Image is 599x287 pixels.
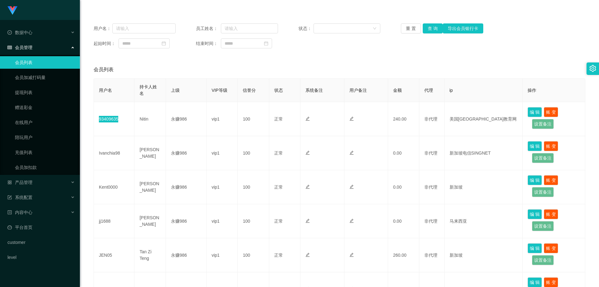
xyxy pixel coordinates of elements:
[207,102,238,136] td: vip1
[15,131,75,144] a: 陪玩用户
[7,251,75,264] a: level
[305,219,310,223] i: 图标: edit
[305,151,310,155] i: 图标: edit
[134,204,166,238] td: [PERSON_NAME]
[544,141,558,151] button: 账 变
[305,253,310,257] i: 图标: edit
[15,146,75,159] a: 充值列表
[221,23,278,33] input: 请输入
[349,253,354,257] i: 图标: edit
[7,236,75,249] a: customer
[528,243,542,253] button: 编 辑
[94,102,134,136] td: 93409635
[528,141,542,151] button: 编 辑
[166,204,207,238] td: 永赚986
[349,88,367,93] span: 用户备注
[388,102,419,136] td: 240.00
[424,151,437,156] span: 非代理
[424,185,437,190] span: 非代理
[7,195,12,200] i: 图标: form
[388,238,419,272] td: 260.00
[196,25,221,32] span: 员工姓名：
[388,136,419,170] td: 0.00
[15,116,75,129] a: 在线用户
[238,204,269,238] td: 100
[305,88,323,93] span: 系统备注
[15,71,75,84] a: 会员加减打码量
[94,40,119,47] span: 起始时间：
[7,180,32,185] span: 产品管理
[207,238,238,272] td: vip1
[443,23,483,33] button: 导出会员银行卡
[207,170,238,204] td: vip1
[7,195,32,200] span: 系统配置
[274,116,283,121] span: 正常
[94,170,134,204] td: Kent0000
[544,209,558,219] button: 账 变
[7,6,17,15] img: logo.9652507e.png
[7,30,32,35] span: 数据中心
[134,136,166,170] td: [PERSON_NAME]
[532,255,554,265] button: 设置备注
[349,219,354,223] i: 图标: edit
[7,30,12,35] i: 图标: check-circle-o
[139,84,157,96] span: 持卡人姓名
[207,204,238,238] td: vip1
[7,210,32,215] span: 内容中心
[401,23,421,33] button: 重 置
[445,136,523,170] td: 新加坡电信SINGNET
[528,88,536,93] span: 操作
[112,23,176,33] input: 请输入
[274,219,283,224] span: 正常
[532,153,554,163] button: 设置备注
[94,66,114,73] span: 会员列表
[171,88,180,93] span: 上级
[445,204,523,238] td: 马来西亚
[544,107,558,117] button: 账 变
[238,170,269,204] td: 100
[196,40,221,47] span: 结束时间：
[544,243,558,253] button: 账 变
[274,185,283,190] span: 正常
[94,238,134,272] td: JEN05
[134,170,166,204] td: [PERSON_NAME]
[305,116,310,121] i: 图标: edit
[264,41,268,46] i: 图标: calendar
[532,119,554,129] button: 设置备注
[528,209,542,219] button: 编 辑
[528,107,542,117] button: 编 辑
[589,65,596,72] i: 图标: setting
[7,210,12,215] i: 图标: profile
[424,88,433,93] span: 代理
[299,25,314,32] span: 状态：
[424,116,437,121] span: 非代理
[99,88,112,93] span: 用户名
[388,204,419,238] td: 0.00
[7,221,75,234] a: 图标: dashboard平台首页
[532,187,554,197] button: 设置备注
[166,238,207,272] td: 永赚986
[94,204,134,238] td: jj1688
[166,136,207,170] td: 永赚986
[238,238,269,272] td: 100
[15,56,75,69] a: 会员列表
[423,23,443,33] button: 查 询
[528,175,542,185] button: 编 辑
[393,88,402,93] span: 金额
[238,136,269,170] td: 100
[349,116,354,121] i: 图标: edit
[15,86,75,99] a: 提现列表
[238,102,269,136] td: 100
[212,88,227,93] span: VIP等级
[94,25,112,32] span: 用户名：
[162,41,166,46] i: 图标: calendar
[94,136,134,170] td: Ivanchia98
[166,102,207,136] td: 永赚986
[274,88,283,93] span: 状态
[450,88,453,93] span: ip
[134,102,166,136] td: Nitin
[7,45,32,50] span: 会员管理
[424,253,437,258] span: 非代理
[243,88,256,93] span: 信誉分
[544,175,558,185] button: 账 变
